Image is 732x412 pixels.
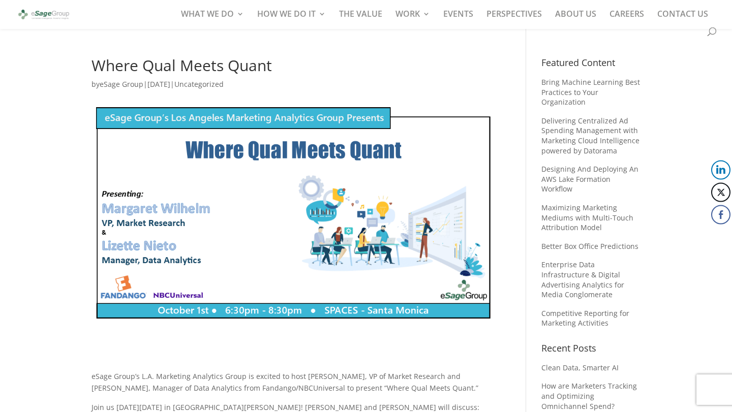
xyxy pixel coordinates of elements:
[91,58,496,78] h1: Where Qual Meets Quant
[395,10,430,27] a: WORK
[609,10,644,27] a: CAREERS
[541,77,640,107] a: Bring Machine Learning Best Practices to Your Organization
[711,160,730,179] button: LinkedIn Share
[541,241,638,251] a: Better Box Office Predictions
[541,58,640,72] h4: Featured Content
[91,78,496,98] p: by | |
[541,308,629,328] a: Competitive Reporting for Marketing Activities
[147,79,170,89] span: [DATE]
[541,363,619,372] a: Clean Data, Smarter AI
[257,10,326,27] a: HOW WE DO IT
[181,10,244,27] a: WHAT WE DO
[541,260,624,299] a: Enterprise Data Infrastructure & Digital Advertising Analytics for Media Conglomerate
[541,116,639,155] a: Delivering Centralized Ad Spending Management with Marketing Cloud Intelligence powered by Datorama
[443,10,473,27] a: EVENTS
[555,10,596,27] a: ABOUT US
[541,343,640,358] h4: Recent Posts
[657,10,708,27] a: CONTACT US
[486,10,542,27] a: PERSPECTIVES
[711,182,730,202] button: Twitter Share
[541,381,637,410] a: How are Marketers Tracking and Optimizing Omnichannel Spend?
[711,205,730,224] button: Facebook Share
[541,203,633,232] a: Maximizing Marketing Mediums with Multi-Touch Attribution Model
[17,7,70,22] img: eSage Group
[339,10,382,27] a: THE VALUE
[174,79,224,89] a: Uncategorized
[100,79,143,89] a: eSage Group
[541,164,638,194] a: Designing And Deploying An AWS Lake Formation Workflow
